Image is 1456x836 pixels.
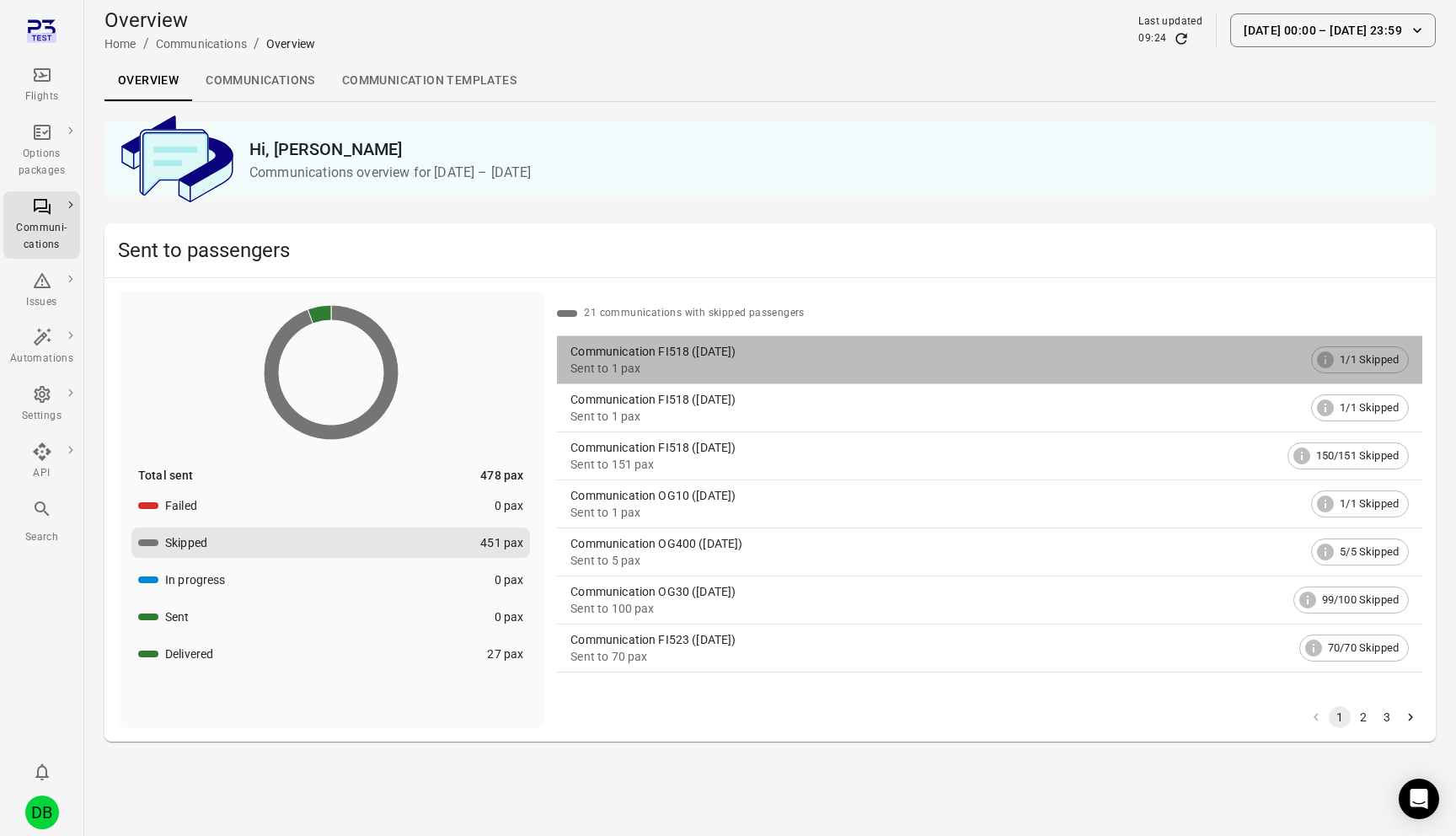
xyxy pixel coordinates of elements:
[1313,592,1408,608] span: 99/100 Skipped
[1330,544,1408,560] span: 5/5 Skipped
[329,61,530,101] a: Communication templates
[3,437,80,487] a: API
[104,61,192,101] a: Overview
[557,576,1422,624] a: Communication OG30 ([DATE])Sent to 100 pax99/100 Skipped
[557,528,1422,576] a: Communication OG400 ([DATE])Sent to 5 pax5/5 Skipped
[1138,13,1202,30] div: Last updated
[1330,351,1408,368] span: 1/1 Skipped
[570,343,1304,360] div: Communication FI518 ([DATE])
[10,294,73,311] div: Issues
[19,789,66,836] button: Daníel Benediktsson
[570,583,1287,600] div: Communication OG30 ([DATE])
[570,487,1304,504] div: Communication OG10 ([DATE])
[104,34,315,54] nav: Breadcrumbs
[165,608,190,625] div: Sent
[570,631,1293,648] div: Communication FI523 ([DATE])
[570,648,1293,665] div: Sent to 70 pax
[131,528,530,558] button: Skipped451 pax
[557,480,1422,528] a: Communication OG10 ([DATE])Sent to 1 pax1/1 Skipped
[557,336,1422,383] a: Communication FI518 ([DATE])Sent to 1 pax1/1 Skipped
[570,439,1280,456] div: Communication FI518 ([DATE])
[584,305,804,322] div: 21 communications with skipped passengers
[1307,447,1408,464] span: 150/151 Skipped
[1319,640,1408,656] span: 70/70 Skipped
[1330,399,1408,416] span: 1/1 Skipped
[143,34,149,54] li: /
[104,7,315,34] h1: Overview
[3,60,80,110] a: Flights
[249,136,1422,163] h2: Hi, [PERSON_NAME]
[10,146,73,180] div: Options packages
[570,535,1304,552] div: Communication OG400 ([DATE])
[495,608,524,625] div: 0 pax
[487,646,523,662] div: 27 pax
[3,379,80,430] a: Settings
[1330,496,1408,512] span: 1/1 Skipped
[131,565,530,595] button: In progress0 pax
[570,408,1304,425] div: Sent to 1 pax
[1352,706,1374,728] button: Go to page 2
[480,534,523,551] div: 451 pax
[1173,30,1190,47] button: Refresh data
[266,35,315,52] div: Overview
[495,571,524,588] div: 0 pax
[3,117,80,185] a: Options packages
[557,384,1422,431] a: Communication FI518 ([DATE])Sent to 1 pax1/1 Skipped
[131,639,530,669] button: Delivered27 pax
[249,163,1422,183] p: Communications overview for [DATE] – [DATE]
[3,191,80,259] a: Communi-cations
[1400,706,1421,728] button: Go to next page
[1399,779,1439,819] div: Open Intercom Messenger
[10,88,73,105] div: Flights
[557,624,1422,672] a: Communication FI523 ([DATE])Sent to 70 pax70/70 Skipped
[10,220,73,254] div: Communi-cations
[3,494,80,550] button: Search
[570,504,1304,521] div: Sent to 1 pax
[165,571,226,588] div: In progress
[104,37,136,51] a: Home
[480,467,523,484] div: 478 pax
[1230,13,1436,47] button: [DATE] 00:00 – [DATE] 23:59
[118,237,1422,264] h2: Sent to passengers
[165,534,207,551] div: Skipped
[104,61,1436,101] div: Local navigation
[1376,706,1398,728] button: Go to page 3
[1304,706,1422,728] nav: pagination navigation
[3,322,80,372] a: Automations
[131,490,530,521] button: Failed0 pax
[165,646,213,662] div: Delivered
[570,552,1304,569] div: Sent to 5 pax
[495,497,524,514] div: 0 pax
[570,456,1280,473] div: Sent to 151 pax
[10,408,73,425] div: Settings
[192,61,329,101] a: Communications
[1138,30,1166,47] div: 09:24
[570,360,1304,377] div: Sent to 1 pax
[25,796,59,829] div: DB
[10,351,73,367] div: Automations
[3,265,80,316] a: Issues
[10,465,73,482] div: API
[25,755,59,789] button: Notifications
[1329,706,1351,728] button: page 1
[570,391,1304,408] div: Communication FI518 ([DATE])
[156,37,247,51] a: Communications
[254,34,260,54] li: /
[557,432,1422,480] a: Communication FI518 ([DATE])Sent to 151 pax150/151 Skipped
[10,529,73,546] div: Search
[138,467,194,484] div: Total sent
[131,602,530,632] button: Sent0 pax
[570,600,1287,617] div: Sent to 100 pax
[165,497,197,514] div: Failed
